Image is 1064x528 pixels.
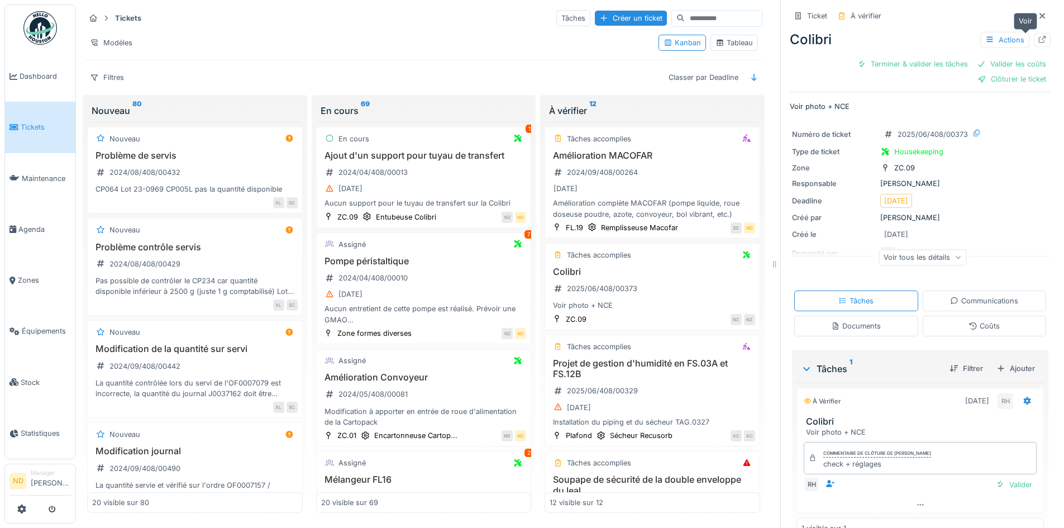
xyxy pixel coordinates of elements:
[338,492,407,502] div: 2024/06/408/00187
[5,153,75,204] a: Maintenance
[92,104,298,117] div: Nouveau
[556,10,590,26] div: Tâches
[792,129,876,140] div: Numéro de ticket
[321,474,527,485] h3: Mélangeur FL16
[92,275,298,297] div: Pas possible de contrôler le CP234 car quantité disponible inférieur à 2500 g (juste 1 g comptabi...
[21,377,71,388] span: Stock
[287,402,298,413] div: SC
[526,125,533,133] div: 1
[109,134,140,144] div: Nouveau
[273,197,284,208] div: XL
[972,56,1051,72] div: Valider les coûts
[823,459,931,469] div: check + réglages
[566,430,592,441] div: Plafond
[879,249,966,265] div: Voir tous les détails
[792,178,1048,189] div: [PERSON_NAME]
[338,458,366,468] div: Assigné
[567,402,591,413] div: [DATE]
[22,173,71,184] span: Maintenance
[338,289,362,299] div: [DATE]
[973,72,1051,87] div: Clôturer le ticket
[550,497,603,508] div: 12 visible sur 12
[595,11,667,26] div: Créer un ticket
[338,167,408,178] div: 2024/04/408/00013
[376,212,436,222] div: Entubeuse Colibri
[610,430,672,441] div: Sécheur Recusorb
[92,344,298,354] h3: Modification de la quantité sur servi
[321,150,527,161] h3: Ajout d'un support pour tuyau de transfert
[31,469,71,477] div: Manager
[853,56,972,72] div: Terminer & valider les tâches
[109,259,180,269] div: 2024/08/408/00429
[567,458,631,468] div: Tâches accomplies
[550,267,755,277] h3: Colibri
[851,11,881,21] div: À vérifier
[807,11,827,21] div: Ticket
[804,397,841,406] div: À vérifier
[567,341,631,352] div: Tâches accomplies
[550,150,755,161] h3: Amélioration MACOFAR
[554,183,578,194] div: [DATE]
[20,71,71,82] span: Dashboard
[524,230,533,239] div: 7
[731,430,742,441] div: AC
[744,314,755,325] div: NZ
[21,122,71,132] span: Tickets
[550,300,755,311] div: Voir photo + NCE
[792,196,876,206] div: Deadline
[567,134,631,144] div: Tâches accomplies
[338,273,408,283] div: 2024/04/408/00010
[790,101,1051,112] p: Voir photo + NCE
[792,178,876,189] div: Responsable
[664,37,701,48] div: Kanban
[550,198,755,219] div: Amélioration complète MACOFAR (pompe liquide, roue doseuse poudre, azote, convoyeur, bol vibrant,...
[550,417,755,427] div: Installation du piping et du sécheur TAG.0327
[109,225,140,235] div: Nouveau
[838,296,874,306] div: Tâches
[109,327,140,337] div: Nouveau
[968,321,1000,331] div: Coûts
[894,163,915,173] div: ZC.09
[884,229,908,240] div: [DATE]
[567,167,638,178] div: 2024/09/408/00264
[980,32,1029,48] div: Actions
[85,35,137,51] div: Modèles
[823,450,931,458] div: Commentaire de clôture de [PERSON_NAME]
[287,299,298,311] div: SC
[337,328,412,339] div: Zone formes diverses
[5,102,75,153] a: Tickets
[801,362,941,375] div: Tâches
[950,296,1018,306] div: Communications
[566,314,586,325] div: ZC.09
[894,146,943,157] div: Housekeeping
[515,328,526,339] div: ND
[109,429,140,440] div: Nouveau
[806,427,1039,437] div: Voir photo + NCE
[31,469,71,493] li: [PERSON_NAME]
[502,430,513,441] div: ND
[92,150,298,161] h3: Problème de servis
[338,355,366,366] div: Assigné
[731,314,742,325] div: NZ
[321,303,527,325] div: Aucun entretient de cette pompe est réalisé. Prévoir une GMAO Ajouter cette équipement dans la li...
[361,104,370,117] sup: 69
[109,361,180,372] div: 2024/09/408/00442
[337,430,356,441] div: ZC.01
[549,104,756,117] div: À vérifier
[5,255,75,306] a: Zones
[550,474,755,496] h3: Soupape de sécurité de la double enveloppe du leal
[792,146,876,157] div: Type de ticket
[792,163,876,173] div: Zone
[18,275,71,286] span: Zones
[109,167,180,178] div: 2024/08/408/00432
[5,408,75,459] a: Statistiques
[601,222,678,233] div: Remplisseuse Macofar
[92,497,149,508] div: 20 visible sur 80
[898,129,968,140] div: 2025/06/408/00373
[731,222,742,234] div: SD
[515,430,526,441] div: ND
[792,212,876,223] div: Créé par
[92,446,298,456] h3: Modification journal
[792,212,1048,223] div: [PERSON_NAME]
[502,328,513,339] div: NZ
